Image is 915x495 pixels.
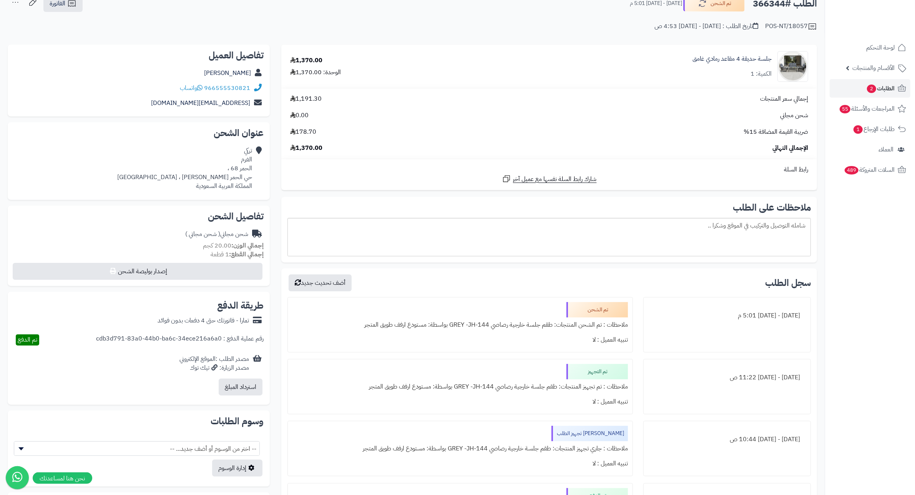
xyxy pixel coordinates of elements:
[840,105,850,113] span: 55
[185,229,220,239] span: ( شحن مجاني )
[287,203,811,212] h2: ملاحظات على الطلب
[96,334,264,346] div: رقم عملية الدفع : cdb3d791-83a0-44b0-ba6c-34ece216a6a0
[14,128,264,138] h2: عنوان الشحن
[117,146,252,190] div: تركي الفرم الحمر 68 ، حي الحمر [PERSON_NAME] ، [GEOGRAPHIC_DATA] المملكة العربية السعودية
[830,100,910,118] a: المراجعات والأسئلة55
[853,124,895,135] span: طلبات الإرجاع
[284,165,814,174] div: رابط السلة
[839,103,895,114] span: المراجعات والأسئلة
[203,241,264,250] small: 20.00 كجم
[14,441,260,456] span: -- اختر من الوسوم أو أضف جديد... --
[13,263,262,280] button: إصدار بوليصة الشحن
[648,432,806,447] div: [DATE] - [DATE] 10:44 ص
[852,63,895,73] span: الأقسام والمنتجات
[219,379,262,395] button: استرداد المبلغ
[179,355,249,372] div: مصدر الطلب :الموقع الإلكتروني
[780,111,808,120] span: شحن مجاني
[744,128,808,136] span: ضريبة القيمة المضافة 15%
[866,42,895,53] span: لوحة التحكم
[830,120,910,138] a: طلبات الإرجاع1
[502,174,597,184] a: شارك رابط السلة نفسها مع عميل آخر
[863,6,908,22] img: logo-2.png
[854,125,863,134] span: 1
[204,83,250,93] a: 966555530821
[292,332,628,347] div: تنبيه العميل : لا
[830,79,910,98] a: الطلبات2
[229,250,264,259] strong: إجمالي القطع:
[290,68,341,77] div: الوحدة: 1,370.00
[185,230,248,239] div: شحن مجاني
[292,394,628,409] div: تنبيه العميل : لا
[289,274,352,291] button: أضف تحديث جديد
[151,98,250,108] a: [EMAIL_ADDRESS][DOMAIN_NAME]
[830,140,910,159] a: العملاء
[290,56,322,65] div: 1,370.00
[158,316,249,325] div: تمارا - فاتورتك حتى 4 دفعات بدون فوائد
[692,55,772,63] a: جلسة حديقة 4 مقاعد رمادي غامق
[778,51,808,82] img: 1754462626-110119010020-90x90.jpg
[513,175,597,184] span: شارك رابط السلة نفسها مع عميل آخر
[204,68,251,78] a: [PERSON_NAME]
[654,22,758,31] div: تاريخ الطلب : [DATE] - [DATE] 4:53 ص
[14,51,264,60] h2: تفاصيل العميل
[772,144,808,153] span: الإجمالي النهائي
[287,218,811,256] div: شامله التوصيل والتركيب في الموقع وشكرا ..
[211,250,264,259] small: 1 قطعة
[217,301,264,310] h2: طريقة الدفع
[648,370,806,385] div: [DATE] - [DATE] 11:22 ص
[212,460,262,477] a: إدارة الوسوم
[765,22,817,31] div: POS-NT/18057
[290,111,309,120] span: 0.00
[830,161,910,179] a: السلات المتروكة489
[292,441,628,456] div: ملاحظات : جاري تجهيز المنتجات: طقم جلسة خارجية رصاصي GREY -JH-144 بواسطة: مستودع ارفف طويق المتجر
[830,38,910,57] a: لوحة التحكم
[845,166,859,174] span: 489
[290,144,322,153] span: 1,370.00
[760,95,808,103] span: إجمالي سعر المنتجات
[866,83,895,94] span: الطلبات
[231,241,264,250] strong: إجمالي الوزن:
[292,456,628,471] div: تنبيه العميل : لا
[14,212,264,221] h2: تفاصيل الشحن
[179,364,249,372] div: مصدر الزيارة: تيك توك
[14,417,264,426] h2: وسوم الطلبات
[292,317,628,332] div: ملاحظات : تم الشحن المنتجات: طقم جلسة خارجية رصاصي GREY -JH-144 بواسطة: مستودع ارفف طويق المتجر
[551,426,628,441] div: [PERSON_NAME] تجهيز الطلب
[290,95,322,103] span: 1,191.30
[566,302,628,317] div: تم الشحن
[648,308,806,323] div: [DATE] - [DATE] 5:01 م
[180,83,203,93] a: واتساب
[751,70,772,78] div: الكمية: 1
[14,442,259,456] span: -- اختر من الوسوم أو أضف جديد... --
[18,335,37,344] span: تم الدفع
[844,164,895,175] span: السلات المتروكة
[566,364,628,379] div: تم التجهيز
[878,144,893,155] span: العملاء
[290,128,316,136] span: 178.70
[867,85,876,93] span: 2
[765,278,811,287] h3: سجل الطلب
[292,379,628,394] div: ملاحظات : تم تجهيز المنتجات: طقم جلسة خارجية رصاصي GREY -JH-144 بواسطة: مستودع ارفف طويق المتجر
